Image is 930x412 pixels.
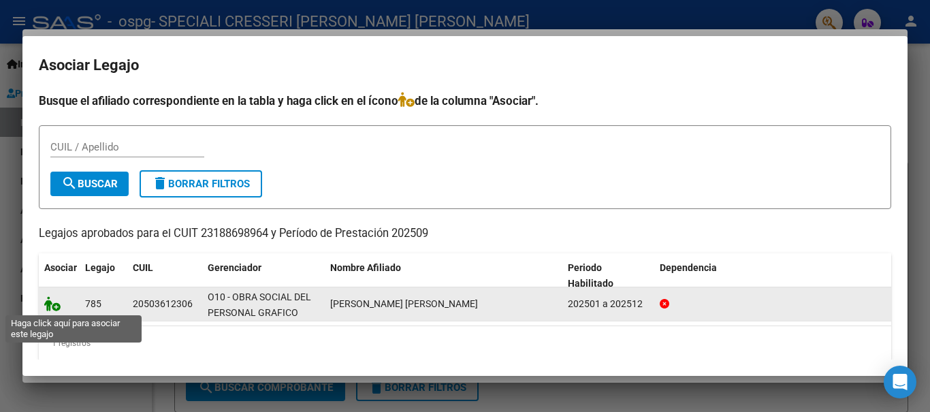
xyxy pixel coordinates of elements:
div: 202501 a 202512 [568,296,649,312]
span: CUIL [133,262,153,273]
span: Legajo [85,262,115,273]
mat-icon: search [61,175,78,191]
span: Gerenciador [208,262,261,273]
span: Asociar [44,262,77,273]
span: Nombre Afiliado [330,262,401,273]
datatable-header-cell: Nombre Afiliado [325,253,562,298]
span: NAVARRO SANCHEZ FRANCO GABRIEL [330,298,478,309]
div: Open Intercom Messenger [884,366,916,398]
h4: Busque el afiliado correspondiente en la tabla y haga click en el ícono de la columna "Asociar". [39,92,891,110]
datatable-header-cell: Dependencia [654,253,892,298]
div: 1 registros [39,326,891,360]
span: O10 - OBRA SOCIAL DEL PERSONAL GRAFICO [208,291,311,318]
mat-icon: delete [152,175,168,191]
span: Dependencia [660,262,717,273]
div: 20503612306 [133,296,193,312]
datatable-header-cell: Legajo [80,253,127,298]
h2: Asociar Legajo [39,52,891,78]
p: Legajos aprobados para el CUIT 23188698964 y Período de Prestación 202509 [39,225,891,242]
span: 785 [85,298,101,309]
span: Buscar [61,178,118,190]
button: Buscar [50,172,129,196]
datatable-header-cell: Gerenciador [202,253,325,298]
span: Periodo Habilitado [568,262,613,289]
datatable-header-cell: Periodo Habilitado [562,253,654,298]
span: Borrar Filtros [152,178,250,190]
datatable-header-cell: CUIL [127,253,202,298]
datatable-header-cell: Asociar [39,253,80,298]
button: Borrar Filtros [140,170,262,197]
